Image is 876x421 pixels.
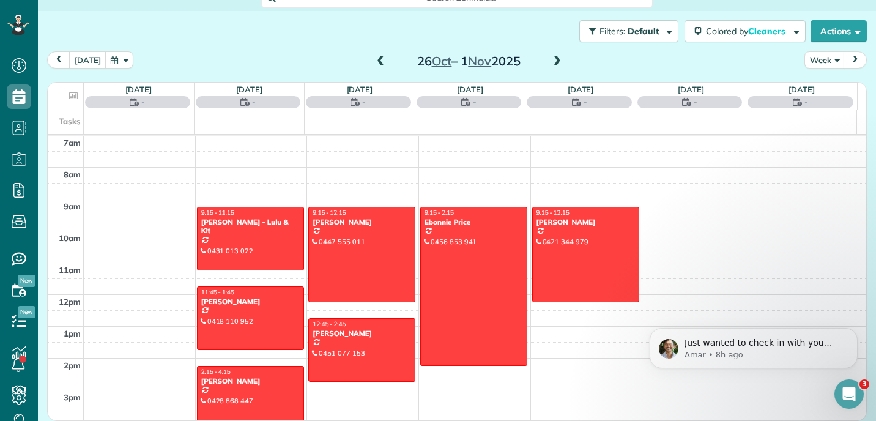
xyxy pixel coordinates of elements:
[432,53,452,69] span: Oct
[53,47,211,58] p: Message from Amar, sent 8h ago
[64,201,81,211] span: 9am
[64,170,81,179] span: 8am
[694,96,697,108] span: -
[236,84,262,94] a: [DATE]
[347,84,373,94] a: [DATE]
[425,209,454,217] span: 9:15 - 2:15
[811,20,867,42] button: Actions
[201,297,300,306] div: [PERSON_NAME]
[424,218,524,226] div: Ebonnie Price
[678,84,704,94] a: [DATE]
[252,96,256,108] span: -
[457,84,483,94] a: [DATE]
[748,26,787,37] span: Cleaners
[64,329,81,338] span: 1pm
[685,20,806,42] button: Colored byCleaners
[468,53,491,69] span: Nov
[47,51,70,68] button: prev
[141,96,145,108] span: -
[18,306,35,318] span: New
[59,297,81,307] span: 12pm
[69,51,106,68] button: [DATE]
[536,218,636,226] div: [PERSON_NAME]
[64,360,81,370] span: 2pm
[64,138,81,147] span: 7am
[584,96,587,108] span: -
[312,218,412,226] div: [PERSON_NAME]
[473,96,477,108] span: -
[859,379,869,389] span: 3
[568,84,594,94] a: [DATE]
[53,35,207,167] span: Just wanted to check in with you about how things are going: Do you have any questions I can addr...
[59,116,81,126] span: Tasks
[599,26,625,37] span: Filters:
[706,26,790,37] span: Colored by
[392,54,545,68] h2: 26 – 1 2025
[59,233,81,243] span: 10am
[362,96,366,108] span: -
[18,275,35,287] span: New
[64,392,81,402] span: 3pm
[313,209,346,217] span: 9:15 - 12:15
[201,288,234,296] span: 11:45 - 1:45
[834,379,864,409] iframe: Intercom live chat
[789,84,815,94] a: [DATE]
[125,84,152,94] a: [DATE]
[201,209,234,217] span: 9:15 - 11:15
[631,302,876,388] iframe: Intercom notifications message
[573,20,678,42] a: Filters: Default
[201,368,231,376] span: 2:15 - 4:15
[313,320,346,328] span: 12:45 - 2:45
[579,20,678,42] button: Filters: Default
[844,51,867,68] button: next
[804,51,845,68] button: Week
[59,265,81,275] span: 11am
[201,218,300,236] div: [PERSON_NAME] - Lulu & Kit
[312,329,412,338] div: [PERSON_NAME]
[536,209,570,217] span: 9:15 - 12:15
[628,26,660,37] span: Default
[804,96,808,108] span: -
[201,377,300,386] div: [PERSON_NAME]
